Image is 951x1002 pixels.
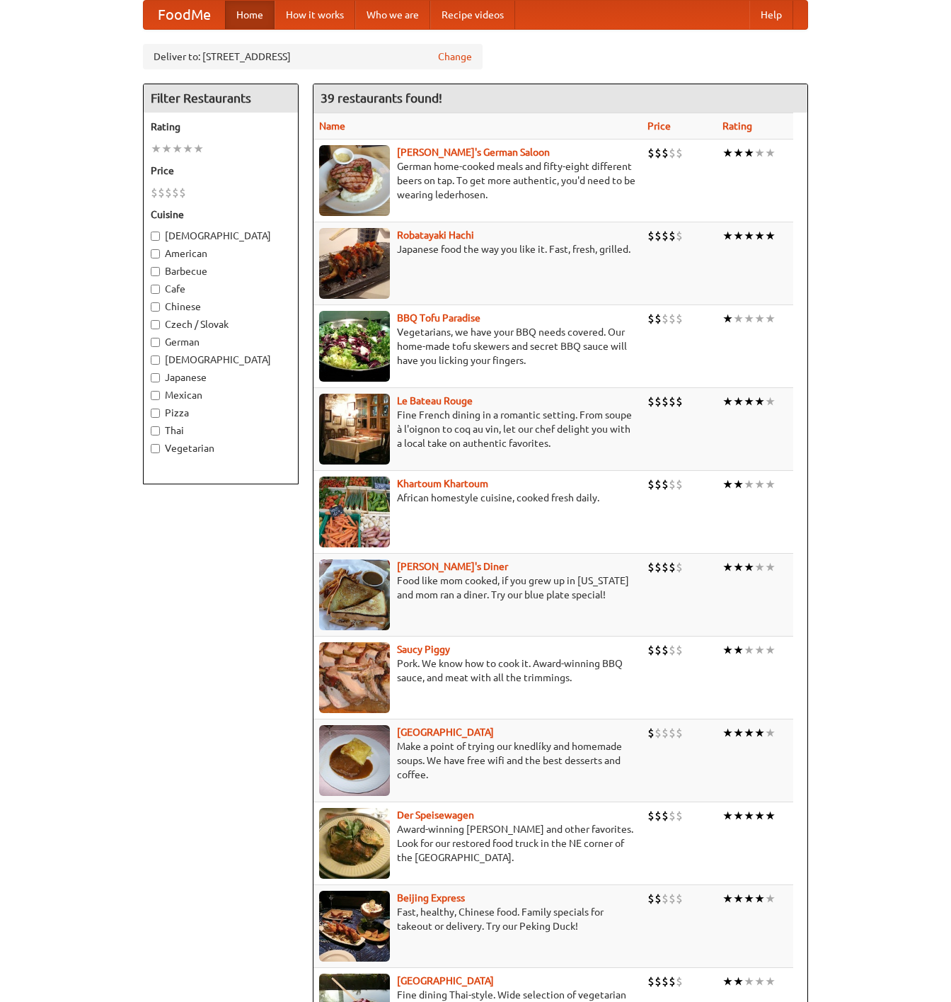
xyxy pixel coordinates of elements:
p: Fine French dining in a romantic setting. From soupe à l'oignon to coq au vin, let our chef delig... [319,408,636,450]
li: ★ [744,145,754,161]
b: Beijing Express [397,892,465,904]
p: Award-winning [PERSON_NAME] and other favorites. Look for our restored food truck in the NE corne... [319,822,636,865]
li: $ [647,477,655,492]
li: ★ [733,559,744,575]
li: ★ [765,642,776,658]
li: ★ [744,311,754,326]
li: $ [662,477,669,492]
li: $ [676,145,683,161]
label: Pizza [151,406,291,420]
img: saucy.jpg [319,642,390,713]
li: $ [669,559,676,575]
label: Thai [151,423,291,438]
img: czechpoint.jpg [319,725,390,796]
li: ★ [744,642,754,658]
li: ★ [733,394,744,409]
input: Barbecue [151,267,160,276]
img: bateaurouge.jpg [319,394,390,465]
a: Price [647,120,671,132]
li: ★ [161,141,172,156]
li: $ [676,808,683,824]
li: $ [655,891,662,906]
li: $ [676,974,683,989]
a: Der Speisewagen [397,809,474,821]
label: American [151,246,291,261]
li: $ [647,891,655,906]
li: $ [655,477,662,492]
a: [PERSON_NAME]'s German Saloon [397,147,550,158]
a: [GEOGRAPHIC_DATA] [397,727,494,738]
li: ★ [733,808,744,824]
li: $ [151,185,158,200]
label: Chinese [151,300,291,314]
img: sallys.jpg [319,559,390,630]
li: $ [172,185,179,200]
li: $ [655,559,662,575]
ng-pluralize: 39 restaurants found! [321,91,442,105]
li: ★ [754,642,765,658]
a: Change [438,50,472,64]
p: Pork. We know how to cook it. Award-winning BBQ sauce, and meat with all the trimmings. [319,656,636,685]
li: $ [662,725,669,741]
input: Czech / Slovak [151,320,160,329]
li: ★ [754,725,765,741]
label: [DEMOGRAPHIC_DATA] [151,353,291,367]
li: ★ [765,559,776,575]
li: $ [669,477,676,492]
a: Saucy Piggy [397,644,450,655]
b: Khartoum Khartoum [397,478,488,489]
li: $ [662,145,669,161]
li: ★ [754,974,765,989]
a: Name [319,120,345,132]
li: ★ [733,891,744,906]
li: $ [676,559,683,575]
li: ★ [754,228,765,244]
li: $ [669,808,676,824]
li: $ [662,642,669,658]
li: ★ [733,725,744,741]
li: ★ [765,891,776,906]
li: ★ [733,228,744,244]
a: Help [749,1,793,29]
li: $ [662,228,669,244]
li: ★ [765,477,776,492]
li: $ [655,725,662,741]
li: ★ [754,891,765,906]
img: beijing.jpg [319,891,390,962]
li: $ [165,185,172,200]
li: ★ [733,145,744,161]
li: $ [647,808,655,824]
li: $ [647,559,655,575]
p: German home-cooked meals and fifty-eight different beers on tap. To get more authentic, you'd nee... [319,159,636,202]
p: Make a point of trying our knedlíky and homemade soups. We have free wifi and the best desserts a... [319,739,636,782]
a: Home [225,1,275,29]
b: Robatayaki Hachi [397,229,474,241]
li: $ [655,642,662,658]
li: ★ [765,228,776,244]
li: ★ [744,228,754,244]
li: ★ [722,808,733,824]
li: $ [647,394,655,409]
li: $ [676,311,683,326]
li: ★ [744,974,754,989]
p: Food like mom cooked, if you grew up in [US_STATE] and mom ran a diner. Try our blue plate special! [319,574,636,602]
li: ★ [765,725,776,741]
li: ★ [744,394,754,409]
img: robatayaki.jpg [319,228,390,299]
li: ★ [765,311,776,326]
input: Thai [151,426,160,435]
li: $ [662,974,669,989]
li: $ [669,311,676,326]
li: ★ [733,477,744,492]
img: khartoum.jpg [319,477,390,547]
div: Deliver to: [STREET_ADDRESS] [143,44,483,69]
p: Japanese food the way you like it. Fast, fresh, grilled. [319,242,636,256]
li: ★ [765,974,776,989]
li: $ [662,808,669,824]
li: $ [662,394,669,409]
b: Le Bateau Rouge [397,395,473,406]
li: $ [669,394,676,409]
li: $ [647,228,655,244]
li: $ [669,642,676,658]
